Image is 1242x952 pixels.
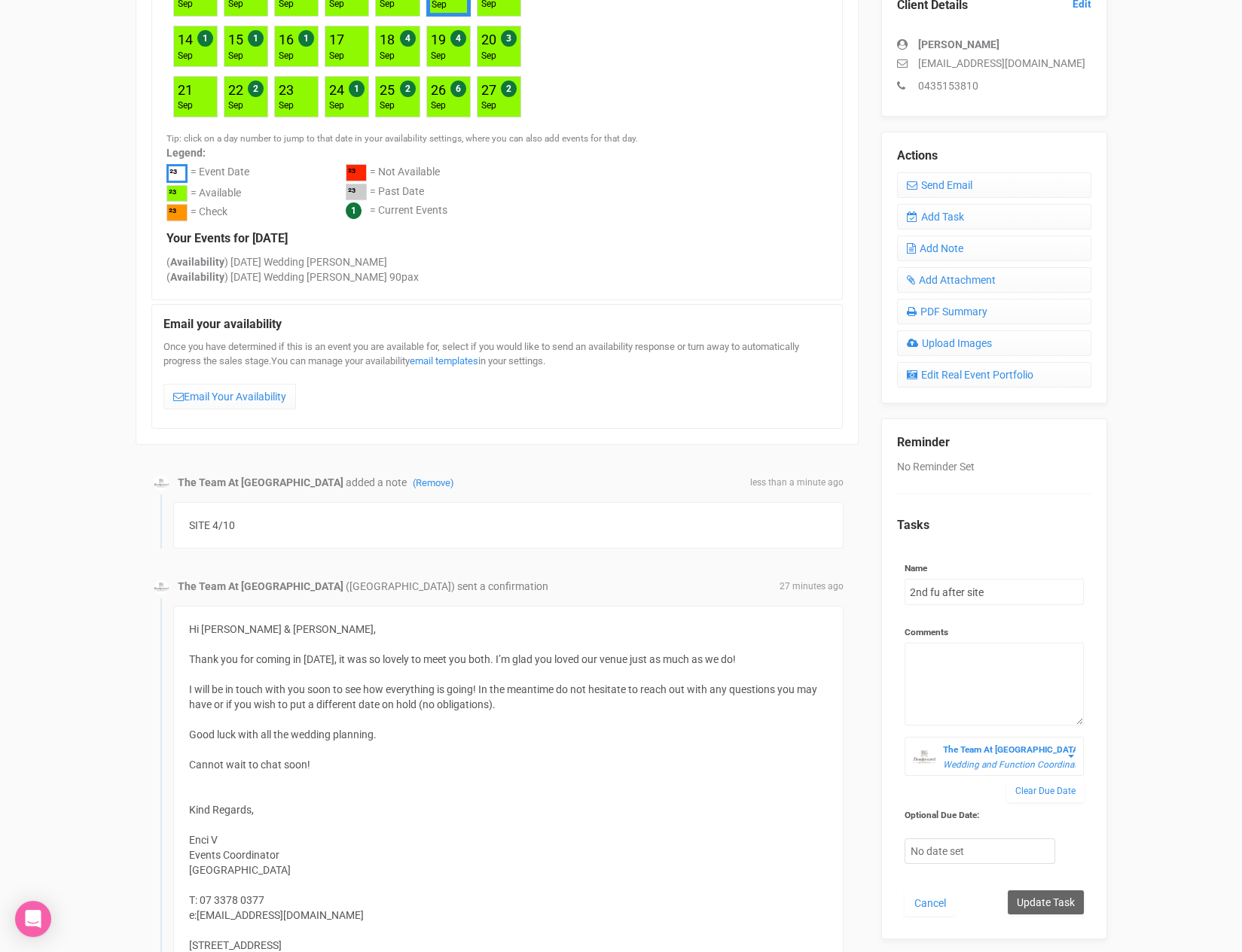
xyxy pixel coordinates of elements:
[905,890,956,916] a: Cancel
[178,50,193,62] div: Sep
[380,32,395,47] a: 18
[450,81,466,97] span: 6
[166,145,828,160] label: Legend:
[279,32,294,47] a: 16
[897,172,1091,198] a: Send Email
[166,269,828,284] div: ( ) [DATE] Wedding [PERSON_NAME] 90pax
[370,202,447,220] div: = Current Events
[450,30,466,47] span: 4
[166,230,828,248] legend: Your Events for [DATE]
[298,30,314,47] span: 1
[228,50,243,62] div: Sep
[178,580,343,592] strong: The Team At [GEOGRAPHIC_DATA]
[897,56,1091,71] p: [EMAIL_ADDRESS][DOMAIN_NAME]
[431,50,446,62] div: Sep
[349,81,365,97] span: 1
[173,502,844,549] div: SITE 4/10
[191,164,249,185] div: = Event Date
[166,254,828,269] div: ( ) [DATE] Wedding [PERSON_NAME]
[943,759,1085,770] em: Wedding and Function Coordinator
[897,517,1091,534] legend: Tasks
[248,81,264,97] span: 2
[481,32,496,47] a: 20
[163,340,831,416] div: Once you have determined if this is an event you are available for, select if you would like to s...
[410,355,478,367] a: email templates
[191,204,227,224] div: = Check
[329,99,344,112] div: Sep
[170,271,224,283] strong: Availability
[163,316,831,333] legend: Email your availability
[380,99,395,112] div: Sep
[346,164,367,181] div: ²³
[750,476,844,489] span: less than a minute ago
[154,476,169,491] img: BGLogo.jpg
[228,99,243,112] div: Sep
[197,30,213,47] span: 1
[154,579,169,595] img: BGLogo.jpg
[170,256,224,268] strong: Availability
[166,204,188,221] div: ²³
[501,81,517,97] span: 2
[1007,780,1084,802] a: Clear Due Date
[918,38,999,50] strong: [PERSON_NAME]
[905,562,1084,575] label: Name
[897,419,1091,924] div: No Reminder Set
[329,82,344,98] a: 24
[431,32,446,47] a: 19
[897,236,1091,261] a: Add Note
[431,82,446,98] a: 26
[329,50,344,62] div: Sep
[897,362,1091,388] a: Edit Real Event Portfolio
[501,30,517,47] span: 3
[166,133,638,144] small: Tip: click on a day number to jump to that date in your availability settings, where you can also...
[191,185,241,205] div: = Available
[248,30,264,47] span: 1
[329,32,344,47] a: 17
[370,164,440,184] div: = Not Available
[279,82,294,98] a: 23
[1008,890,1084,914] input: Update Task
[380,82,395,98] a: 25
[413,477,454,488] a: (Remove)
[897,148,1091,165] legend: Actions
[897,267,1091,293] a: Add Attachment
[943,744,1081,755] strong: The Team At [GEOGRAPHIC_DATA]
[905,737,1084,776] button: The Team At [GEOGRAPHIC_DATA] Wedding and Function Coordinator
[897,299,1091,324] a: PDF Summary
[346,184,367,201] div: ²³
[178,32,193,47] a: 14
[370,184,424,203] div: = Past Date
[346,476,454,488] span: added a note
[897,204,1091,230] a: Add Task
[481,99,496,112] div: Sep
[163,384,296,409] a: Email Your Availability
[15,901,51,937] div: Open Intercom Messenger
[178,99,193,112] div: Sep
[905,809,1055,822] label: Optional Due Date:
[905,626,1084,639] label: Comments
[178,82,193,98] a: 21
[279,50,294,62] div: Sep
[913,746,935,768] img: BGLogo.jpg
[400,81,416,97] span: 2
[400,30,416,47] span: 4
[431,99,446,112] div: Sep
[481,82,496,98] a: 27
[228,32,243,47] a: 15
[166,164,188,183] div: ²³
[279,99,294,112] div: Sep
[481,50,496,62] div: Sep
[178,476,343,488] strong: The Team At [GEOGRAPHIC_DATA]
[380,50,395,62] div: Sep
[166,185,188,202] div: ²³
[897,434,1091,452] legend: Reminder
[271,355,545,367] span: You can manage your availability in your settings.
[897,78,1091,93] p: 0435153810
[780,580,844,593] span: 27 minutes ago
[228,82,243,98] a: 22
[346,202,362,219] span: 1
[346,580,548,592] span: ([GEOGRAPHIC_DATA]) sent a confirmation
[897,330,1091,356] a: Upload Images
